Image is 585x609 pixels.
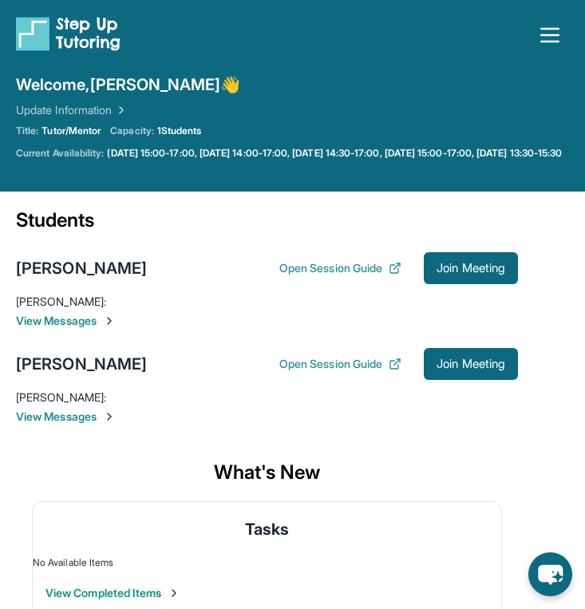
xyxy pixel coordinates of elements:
img: logo [16,16,121,51]
img: Chevron-Right [103,410,116,423]
span: Welcome, [PERSON_NAME] 👋 [16,73,241,96]
button: Open Session Guide [279,356,401,372]
span: View Messages [16,313,518,329]
button: View Completed Items [45,585,180,601]
a: [DATE] 15:00-17:00, [DATE] 14:00-17:00, [DATE] 14:30-17:00, [DATE] 15:00-17:00, [DATE] 13:30-15:30 [107,147,562,160]
a: Update Information [16,102,128,118]
img: Chevron Right [112,102,128,118]
span: [PERSON_NAME] : [16,390,106,404]
button: Open Session Guide [279,260,401,276]
div: No Available Items [33,556,501,569]
span: View Messages [16,409,518,425]
div: [PERSON_NAME] [16,353,147,375]
span: Title: [16,125,38,137]
span: [PERSON_NAME] : [16,295,106,308]
button: chat-button [528,552,572,596]
img: Chevron-Right [103,314,116,327]
span: Join Meeting [437,263,505,273]
div: What's New [16,444,518,501]
button: Join Meeting [424,252,518,284]
span: 1 Students [157,125,202,137]
span: Join Meeting [437,359,505,369]
span: Current Availability: [16,147,104,160]
span: Capacity: [110,125,154,137]
span: Tasks [245,518,289,540]
button: Join Meeting [424,348,518,380]
span: Tutor/Mentor [42,125,101,137]
div: [PERSON_NAME] [16,257,147,279]
div: Students [16,208,518,243]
